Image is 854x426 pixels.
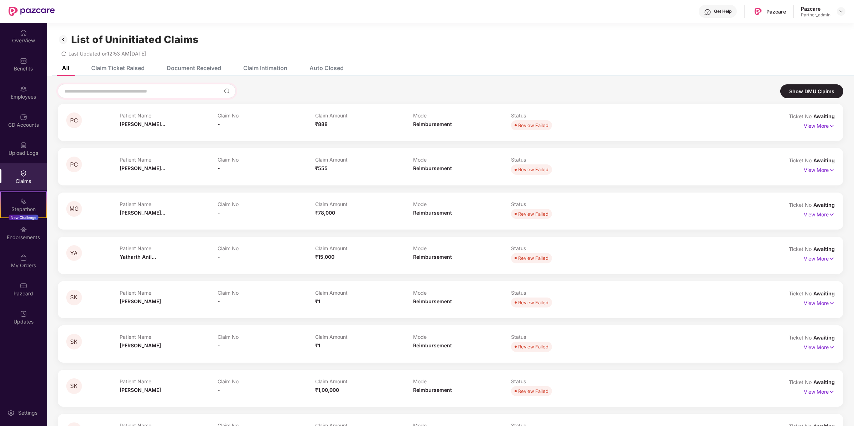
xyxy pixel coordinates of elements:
img: svg+xml;base64,PHN2ZyBpZD0iSGVscC0zMngzMiIgeG1sbnM9Imh0dHA6Ly93d3cudzMub3JnLzIwMDAvc3ZnIiB3aWR0aD... [704,9,711,16]
img: svg+xml;base64,PHN2ZyB3aWR0aD0iMzIiIGhlaWdodD0iMzIiIHZpZXdCb3g9IjAgMCAzMiAzMiIgZmlsbD0ibm9uZSIgeG... [58,33,69,46]
div: New Challenge [9,215,38,220]
span: MG [69,206,79,212]
span: - [218,254,220,260]
img: svg+xml;base64,PHN2ZyBpZD0iQ2xhaW0iIHhtbG5zPSJodHRwOi8vd3d3LnczLm9yZy8yMDAwL3N2ZyIgd2lkdGg9IjIwIi... [20,170,27,177]
span: Yatharth Anil... [120,254,156,260]
span: Reimbursement [413,342,452,348]
div: Claim Ticket Raised [91,64,145,72]
p: Claim Amount [315,245,413,251]
img: svg+xml;base64,PHN2ZyB4bWxucz0iaHR0cDovL3d3dy53My5vcmcvMjAwMC9zdmciIHdpZHRoPSIxNyIgaGVpZ2h0PSIxNy... [829,299,835,307]
div: Pazcare [766,8,786,15]
p: Patient Name [120,378,218,384]
p: Status [511,334,609,340]
span: Reimbursement [413,210,452,216]
p: Patient Name [120,157,218,163]
span: ₹1 [315,298,320,304]
span: Awaiting [813,246,835,252]
span: Reimbursement [413,387,452,393]
img: svg+xml;base64,PHN2ZyBpZD0iSG9tZSIgeG1sbnM9Imh0dHA6Ly93d3cudzMub3JnLzIwMDAvc3ZnIiB3aWR0aD0iMjAiIG... [20,29,27,36]
span: Awaiting [813,290,835,296]
p: Patient Name [120,112,218,119]
span: - [218,387,220,393]
span: ₹1 [315,342,320,348]
span: Ticket No [789,379,813,385]
img: svg+xml;base64,PHN2ZyB4bWxucz0iaHR0cDovL3d3dy53My5vcmcvMjAwMC9zdmciIHdpZHRoPSIxNyIgaGVpZ2h0PSIxNy... [829,166,835,174]
p: Claim No [218,290,316,296]
div: Review Failed [518,343,548,350]
img: svg+xml;base64,PHN2ZyBpZD0iVXBsb2FkX0xvZ3MiIGRhdGEtbmFtZT0iVXBsb2FkIExvZ3MiIHhtbG5zPSJodHRwOi8vd3... [20,142,27,149]
p: Mode [413,334,511,340]
p: Claim No [218,378,316,384]
span: PC [70,162,78,168]
span: Ticket No [789,113,813,119]
div: Settings [16,409,40,416]
p: Claim Amount [315,157,413,163]
div: Get Help [714,9,731,14]
p: Claim No [218,245,316,251]
span: Reimbursement [413,165,452,171]
div: Review Failed [518,388,548,395]
span: - [218,165,220,171]
h1: List of Uninitiated Claims [71,33,199,46]
span: Awaiting [813,335,835,341]
p: Patient Name [120,245,218,251]
span: [PERSON_NAME]... [120,210,165,216]
span: Reimbursement [413,298,452,304]
div: Auto Closed [309,64,344,72]
img: svg+xml;base64,PHN2ZyBpZD0iRW1wbG95ZWVzIiB4bWxucz0iaHR0cDovL3d3dy53My5vcmcvMjAwMC9zdmciIHdpZHRoPS... [20,85,27,93]
img: svg+xml;base64,PHN2ZyBpZD0iRHJvcGRvd24tMzJ4MzIiIHhtbG5zPSJodHRwOi8vd3d3LnczLm9yZy8yMDAwL3N2ZyIgd2... [838,9,844,14]
span: PC [70,117,78,123]
span: - [218,298,220,304]
img: svg+xml;base64,PHN2ZyB4bWxucz0iaHR0cDovL3d3dy53My5vcmcvMjAwMC9zdmciIHdpZHRoPSIyMSIgaGVpZ2h0PSIyMC... [20,198,27,205]
p: View More [804,298,835,307]
p: View More [804,120,835,130]
p: Claim Amount [315,334,413,340]
span: Last Updated on 12:53 AM[DATE] [68,51,146,57]
span: Ticket No [789,335,813,341]
p: Claim Amount [315,201,413,207]
img: svg+xml;base64,PHN2ZyBpZD0iQmVuZWZpdHMiIHhtbG5zPSJodHRwOi8vd3d3LnczLm9yZy8yMDAwL3N2ZyIgd2lkdGg9Ij... [20,57,27,64]
span: redo [61,51,66,57]
span: ₹78,000 [315,210,335,216]
p: Status [511,201,609,207]
div: Claim Intimation [243,64,287,72]
p: Status [511,378,609,384]
div: Document Received [167,64,221,72]
img: svg+xml;base64,PHN2ZyB4bWxucz0iaHR0cDovL3d3dy53My5vcmcvMjAwMC9zdmciIHdpZHRoPSIxNyIgaGVpZ2h0PSIxNy... [829,211,835,219]
img: svg+xml;base64,PHN2ZyB4bWxucz0iaHR0cDovL3d3dy53My5vcmcvMjAwMC9zdmciIHdpZHRoPSIxNyIgaGVpZ2h0PSIxNy... [829,343,835,351]
p: Mode [413,157,511,163]
p: Patient Name [120,334,218,340]
span: ₹555 [315,165,328,171]
p: Status [511,290,609,296]
img: svg+xml;base64,PHN2ZyBpZD0iUGF6Y2FyZCIgeG1sbnM9Imh0dHA6Ly93d3cudzMub3JnLzIwMDAvc3ZnIiB3aWR0aD0iMj... [20,282,27,289]
span: - [218,210,220,216]
span: ₹888 [315,121,328,127]
p: View More [804,209,835,219]
p: Claim No [218,157,316,163]
img: svg+xml;base64,PHN2ZyB4bWxucz0iaHR0cDovL3d3dy53My5vcmcvMjAwMC9zdmciIHdpZHRoPSIxNyIgaGVpZ2h0PSIxNy... [829,255,835,263]
span: Awaiting [813,113,835,119]
img: svg+xml;base64,PHN2ZyBpZD0iRW5kb3JzZW1lbnRzIiB4bWxucz0iaHR0cDovL3d3dy53My5vcmcvMjAwMC9zdmciIHdpZH... [20,226,27,233]
div: Review Failed [518,254,548,262]
span: SK [71,294,78,300]
img: Pazcare_Logo.png [753,6,763,17]
span: SK [71,383,78,389]
span: YA [71,250,78,256]
p: Status [511,245,609,251]
span: [PERSON_NAME]... [120,165,165,171]
div: Review Failed [518,166,548,173]
p: Claim Amount [315,290,413,296]
img: svg+xml;base64,PHN2ZyBpZD0iVXBkYXRlZCIgeG1sbnM9Imh0dHA6Ly93d3cudzMub3JnLzIwMDAvc3ZnIiB3aWR0aD0iMj... [20,310,27,317]
span: - [218,342,220,348]
p: Mode [413,290,511,296]
p: View More [804,164,835,174]
span: - [218,121,220,127]
div: Review Failed [518,122,548,129]
p: View More [804,342,835,351]
p: Mode [413,378,511,384]
span: [PERSON_NAME] [120,298,161,304]
span: Reimbursement [413,121,452,127]
div: Stepathon [1,206,46,213]
p: Patient Name [120,290,218,296]
span: Awaiting [813,202,835,208]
